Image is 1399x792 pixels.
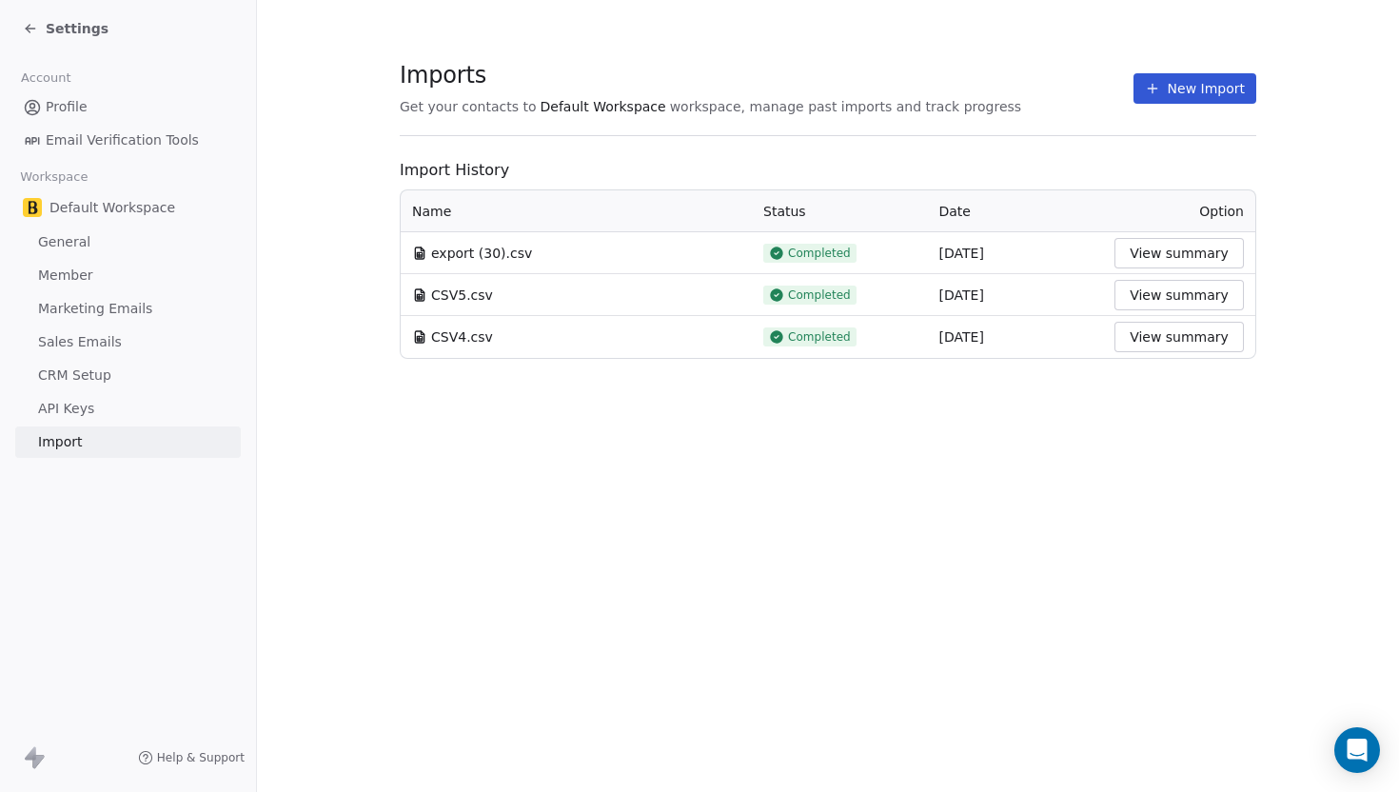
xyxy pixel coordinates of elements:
[15,327,241,358] a: Sales Emails
[939,327,1093,346] div: [DATE]
[38,299,152,319] span: Marketing Emails
[939,244,1093,263] div: [DATE]
[400,97,537,116] span: Get your contacts to
[15,360,241,391] a: CRM Setup
[46,130,199,150] span: Email Verification Tools
[939,286,1093,305] div: [DATE]
[38,266,93,286] span: Member
[1133,73,1256,104] button: New Import
[788,287,851,303] span: Completed
[541,97,666,116] span: Default Workspace
[670,97,1021,116] span: workspace, manage past imports and track progress
[1114,238,1244,268] button: View summary
[38,432,82,452] span: Import
[46,97,88,117] span: Profile
[400,159,1256,182] span: Import History
[15,393,241,425] a: API Keys
[49,198,175,217] span: Default Workspace
[1114,280,1244,310] button: View summary
[15,260,241,291] a: Member
[431,286,493,305] span: CSV5.csv
[38,232,90,252] span: General
[763,204,806,219] span: Status
[788,246,851,261] span: Completed
[38,366,111,386] span: CRM Setup
[15,426,241,458] a: Import
[15,227,241,258] a: General
[1114,322,1244,352] button: View summary
[157,750,245,765] span: Help & Support
[46,19,108,38] span: Settings
[23,19,108,38] a: Settings
[431,244,532,263] span: export (30).csv
[1334,727,1380,773] div: Open Intercom Messenger
[138,750,245,765] a: Help & Support
[939,204,971,219] span: Date
[431,327,493,346] span: CSV4.csv
[12,163,96,191] span: Workspace
[15,293,241,325] a: Marketing Emails
[788,329,851,345] span: Completed
[38,399,94,419] span: API Keys
[12,64,79,92] span: Account
[15,125,241,156] a: Email Verification Tools
[38,332,122,352] span: Sales Emails
[15,91,241,123] a: Profile
[23,198,42,217] img: in-Profile_black_on_yellow.jpg
[1199,204,1244,219] span: Option
[412,202,451,221] span: Name
[400,61,1021,89] span: Imports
